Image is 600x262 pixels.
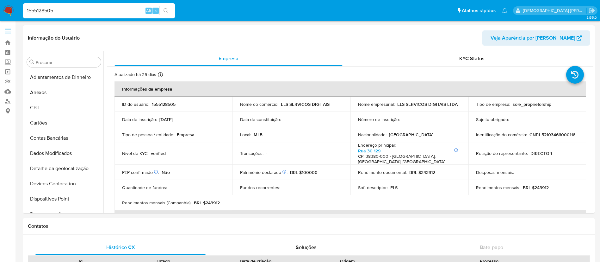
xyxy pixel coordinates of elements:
[106,244,135,251] span: Histórico CX
[358,154,458,165] h4: CP: 38380-000 - [GEOGRAPHIC_DATA], [GEOGRAPHIC_DATA], [GEOGRAPHIC_DATA]
[283,117,285,122] p: -
[240,150,263,156] p: Transações :
[281,101,330,107] p: ELS SERVICOS DIGITAIS
[114,81,586,97] th: Informações da empresa
[24,70,103,85] button: Adiantamentos de Dinheiro
[254,132,263,137] p: MLB
[502,8,507,13] a: Notificações
[589,7,595,14] a: Sair
[24,207,103,222] button: Documentação
[151,150,166,156] p: verified
[240,185,280,190] p: Fundos recorrentes :
[240,132,251,137] p: Local :
[459,55,485,62] span: KYC Status
[122,117,157,122] p: Data de inscrição :
[402,117,404,122] p: -
[482,30,590,46] button: Veja Aparência por [PERSON_NAME]
[530,150,552,156] p: DIRECTOR
[114,210,586,226] th: Detalhes de contato
[155,8,157,14] span: s
[523,8,587,14] p: thais.asantos@mercadolivre.com
[28,35,80,41] h1: Informação do Usuário
[24,131,103,146] button: Contas Bancárias
[476,185,520,190] p: Rendimentos mensais :
[122,200,191,206] p: Rendimentos mensais (Companhia) :
[114,72,156,78] p: Atualizado há 25 dias
[529,132,575,137] p: CNPJ 52103466000116
[476,101,510,107] p: Tipo de empresa :
[240,117,281,122] p: Data de constituição :
[358,101,395,107] p: Nome empresarial :
[358,169,407,175] p: Rendimento documental :
[358,117,400,122] p: Número de inscrição :
[513,101,551,107] p: sole_proprietorship
[516,169,518,175] p: -
[36,60,98,65] input: Procurar
[358,142,396,148] p: Endereço principal :
[476,132,527,137] p: Identificação do comércio :
[511,117,513,122] p: -
[159,6,172,15] button: search-icon
[476,169,514,175] p: Despesas mensais :
[194,200,220,206] p: BRL $243912
[122,132,174,137] p: Tipo de pessoa / entidade :
[476,117,509,122] p: Sujeito obrigado :
[177,132,195,137] p: Empresa
[122,150,148,156] p: Nível de KYC :
[219,55,238,62] span: Empresa
[159,117,173,122] p: [DATE]
[462,7,496,14] span: Atalhos rápidos
[146,8,151,14] span: Alt
[266,150,267,156] p: -
[122,169,159,175] p: PEP confirmado :
[240,169,288,175] p: Patrimônio declarado :
[24,176,103,191] button: Devices Geolocation
[290,169,318,175] p: BRL $100000
[24,115,103,131] button: Cartões
[476,150,528,156] p: Relação do representante :
[389,132,433,137] p: [GEOGRAPHIC_DATA]
[409,169,435,175] p: BRL $243912
[491,30,575,46] span: Veja Aparência por [PERSON_NAME]
[122,185,167,190] p: Quantidade de fundos :
[397,101,458,107] p: ELS SERVICOS DIGITAIS LTDA
[24,146,103,161] button: Dados Modificados
[480,244,503,251] span: Bate-papo
[152,101,176,107] p: 1555128505
[24,85,103,100] button: Anexos
[523,185,549,190] p: BRL $243912
[358,185,388,190] p: Soft descriptor :
[283,185,284,190] p: -
[24,191,103,207] button: Dispositivos Point
[122,101,149,107] p: ID do usuário :
[390,185,398,190] p: ELS
[28,223,590,229] h1: Contatos
[24,100,103,115] button: CBT
[24,161,103,176] button: Detalhe da geolocalização
[162,169,170,175] p: Não
[23,7,175,15] input: Pesquise usuários ou casos...
[29,60,34,65] button: Procurar
[240,101,278,107] p: Nome do comércio :
[296,244,317,251] span: Soluções
[358,132,387,137] p: Nacionalidade :
[358,148,380,154] a: Rua 30 129
[170,185,171,190] p: -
